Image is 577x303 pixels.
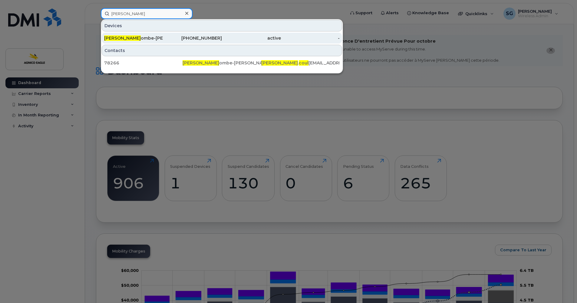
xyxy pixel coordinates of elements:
[183,60,219,66] span: [PERSON_NAME]
[104,60,183,66] div: 78266
[102,57,342,68] a: 78266[PERSON_NAME]ombe-[PERSON_NAME][PERSON_NAME].coul[EMAIL_ADDRESS][DOMAIN_NAME]
[261,60,298,66] span: [PERSON_NAME]
[102,20,342,31] div: Devices
[104,35,163,41] div: ombe-[PERSON_NAME]
[102,45,342,56] div: Contacts
[183,60,261,66] div: ombe-[PERSON_NAME]
[281,35,340,41] div: -
[261,60,340,66] div: . [EMAIL_ADDRESS][DOMAIN_NAME]
[163,35,222,41] div: [PHONE_NUMBER]
[299,60,308,66] span: coul
[104,35,141,41] span: [PERSON_NAME]
[102,33,342,44] a: [PERSON_NAME]ombe-[PERSON_NAME][PHONE_NUMBER]active-
[222,35,281,41] div: active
